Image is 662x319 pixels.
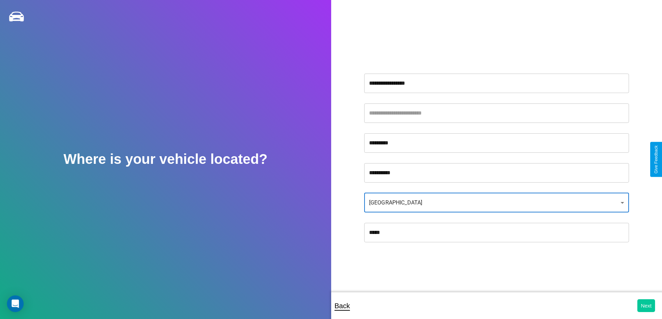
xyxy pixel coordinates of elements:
div: [GEOGRAPHIC_DATA] [364,193,629,212]
h2: Where is your vehicle located? [64,151,268,167]
p: Back [335,300,350,312]
div: Give Feedback [654,145,659,174]
div: Open Intercom Messenger [7,295,24,312]
button: Next [637,299,655,312]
